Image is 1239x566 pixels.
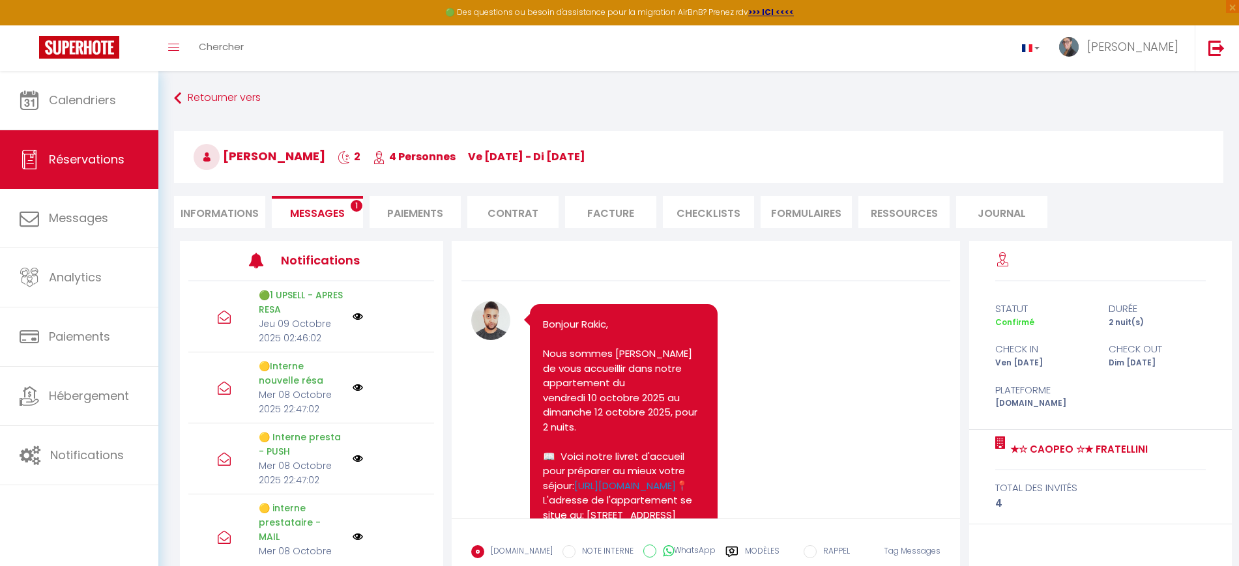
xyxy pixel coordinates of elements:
[189,25,254,71] a: Chercher
[1059,37,1079,57] img: ...
[987,357,1101,369] div: Ven [DATE]
[353,453,363,464] img: NO IMAGE
[338,149,360,164] span: 2
[1049,25,1195,71] a: ... [PERSON_NAME]
[656,545,716,559] label: WhatsApp
[259,288,344,317] p: 🟢1 UPSELL - APRES RESA
[259,359,344,388] p: 🟡Interne nouvelle résa
[259,388,344,416] p: Mer 08 Octobre 2025 22:47:02
[194,148,325,164] span: [PERSON_NAME]
[281,246,383,275] h3: Notifications
[987,301,1101,317] div: statut
[1208,40,1225,56] img: logout
[353,531,363,542] img: NO IMAGE
[471,301,510,340] img: 1624736507.jpeg
[259,459,344,487] p: Mer 08 Octobre 2025 22:47:02
[987,382,1101,398] div: Plateforme
[1006,442,1148,457] a: ★☆ CAOPEO ☆★ FRATELLINI
[49,210,108,226] span: Messages
[353,311,363,322] img: NO IMAGE
[49,92,116,108] span: Calendriers
[565,196,656,228] li: Facture
[1100,341,1214,357] div: check out
[259,501,344,544] p: 🟡 interne prestataire - MAIL
[817,545,850,559] label: RAPPEL
[174,87,1223,110] a: Retourner vers
[49,328,110,345] span: Paiements
[1100,301,1214,317] div: durée
[987,397,1101,410] div: [DOMAIN_NAME]
[370,196,461,228] li: Paiements
[884,545,940,556] span: Tag Messages
[987,341,1101,357] div: check in
[50,447,124,463] span: Notifications
[353,382,363,393] img: NO IMAGE
[576,545,634,559] label: NOTE INTERNE
[468,149,585,164] span: ve [DATE] - di [DATE]
[858,196,950,228] li: Ressources
[174,196,265,228] li: Informations
[467,196,559,228] li: Contrat
[574,479,676,492] a: [URL][DOMAIN_NAME]
[199,40,244,53] span: Chercher
[351,200,362,212] span: 1
[259,317,344,345] p: Jeu 09 Octobre 2025 02:46:02
[49,388,129,404] span: Hébergement
[995,317,1034,328] span: Confirmé
[1100,317,1214,329] div: 2 nuit(s)
[259,430,344,459] p: 🟡 Interne presta - PUSH
[290,206,345,221] span: Messages
[748,7,794,18] a: >>> ICI <<<<
[39,36,119,59] img: Super Booking
[663,196,754,228] li: CHECKLISTS
[49,269,102,285] span: Analytics
[761,196,852,228] li: FORMULAIRES
[995,480,1206,496] div: total des invités
[373,149,456,164] span: 4 Personnes
[49,151,124,167] span: Réservations
[995,496,1206,511] div: 4
[1087,38,1178,55] span: [PERSON_NAME]
[1100,357,1214,369] div: Dim [DATE]
[956,196,1047,228] li: Journal
[484,545,553,559] label: [DOMAIN_NAME]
